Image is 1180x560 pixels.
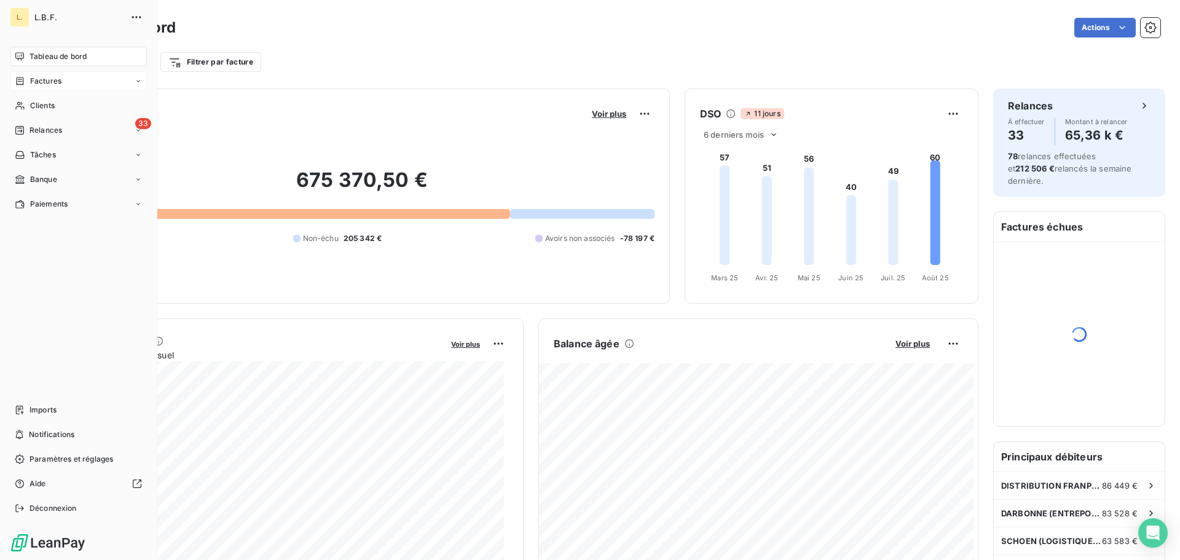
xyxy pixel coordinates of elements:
[994,442,1165,471] h6: Principaux débiteurs
[451,340,480,349] span: Voir plus
[1102,508,1138,518] span: 83 528 €
[545,233,615,244] span: Avoirs non associés
[892,338,934,349] button: Voir plus
[69,168,655,205] h2: 675 370,50 €
[303,233,339,244] span: Non-échu
[10,170,147,189] a: Banque
[10,400,147,420] a: Imports
[700,106,721,121] h6: DSO
[29,125,62,136] span: Relances
[1001,508,1102,518] span: DARBONNE (ENTREPOTS DARBONNE)
[30,199,68,210] span: Paiements
[10,145,147,165] a: Tâches
[838,274,863,282] tspan: Juin 25
[10,96,147,116] a: Clients
[29,51,87,62] span: Tableau de bord
[798,274,820,282] tspan: Mai 25
[30,174,57,185] span: Banque
[881,274,905,282] tspan: Juil. 25
[10,47,147,66] a: Tableau de bord
[1008,118,1045,125] span: À effectuer
[755,274,778,282] tspan: Avr. 25
[1138,518,1168,548] div: Open Intercom Messenger
[1065,125,1128,145] h4: 65,36 k €
[741,108,784,119] span: 11 jours
[10,71,147,91] a: Factures
[69,349,442,361] span: Chiffre d'affaires mensuel
[1008,125,1045,145] h4: 33
[29,429,74,440] span: Notifications
[1008,151,1018,161] span: 78
[10,449,147,469] a: Paramètres et réglages
[554,336,619,351] h6: Balance âgée
[994,212,1165,242] h6: Factures échues
[1008,151,1132,186] span: relances effectuées et relancés la semaine dernière.
[1008,98,1053,113] h6: Relances
[29,478,46,489] span: Aide
[29,404,57,416] span: Imports
[447,338,484,349] button: Voir plus
[895,339,930,349] span: Voir plus
[1074,18,1136,37] button: Actions
[922,274,949,282] tspan: Août 25
[10,194,147,214] a: Paiements
[30,100,55,111] span: Clients
[588,108,630,119] button: Voir plus
[1065,118,1128,125] span: Montant à relancer
[30,76,61,87] span: Factures
[1102,536,1138,546] span: 63 583 €
[160,52,261,72] button: Filtrer par facture
[704,130,764,140] span: 6 derniers mois
[620,233,655,244] span: -78 197 €
[34,12,123,22] span: L.B.F.
[711,274,738,282] tspan: Mars 25
[29,454,113,465] span: Paramètres et réglages
[1102,481,1138,491] span: 86 449 €
[1001,481,1102,491] span: DISTRIBUTION FRANPRIX
[10,120,147,140] a: 33Relances
[1015,164,1054,173] span: 212 506 €
[10,533,86,553] img: Logo LeanPay
[1001,536,1102,546] span: SCHOEN (LOGISTIQUE GESTION SERVICE)
[135,118,151,129] span: 33
[29,503,77,514] span: Déconnexion
[344,233,382,244] span: 205 342 €
[10,474,147,494] a: Aide
[30,149,56,160] span: Tâches
[592,109,626,119] span: Voir plus
[10,7,29,27] div: L.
